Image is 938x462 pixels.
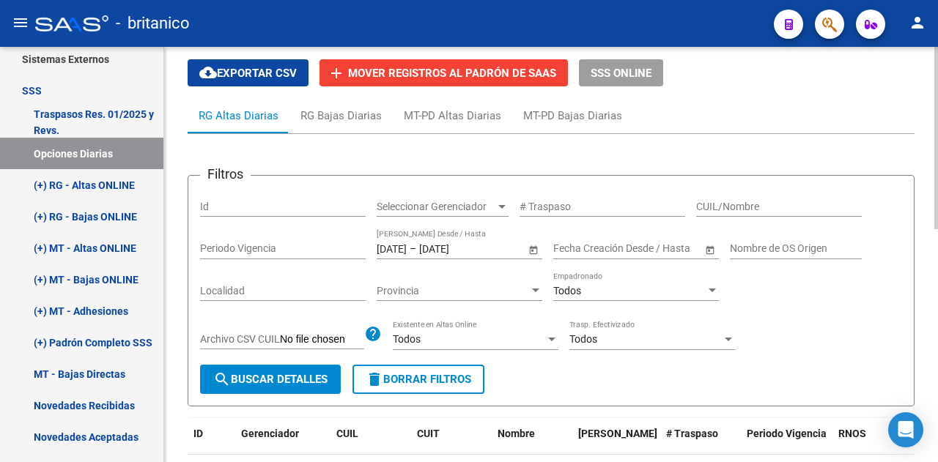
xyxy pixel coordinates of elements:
[888,412,923,447] div: Open Intercom Messenger
[377,201,495,213] span: Seleccionar Gerenciador
[280,333,364,346] input: Archivo CSV CUIL
[199,108,278,124] div: RG Altas Diarias
[320,59,568,86] button: Mover registros al PADRÓN de SAAS
[523,108,622,124] div: MT-PD Bajas Diarias
[336,428,358,439] span: CUIL
[404,108,501,124] div: MT-PD Altas Diarias
[116,7,190,40] span: - britanico
[199,64,217,81] mat-icon: cloud_download
[366,373,471,386] span: Borrar Filtros
[393,333,421,345] span: Todos
[200,164,251,185] h3: Filtros
[300,108,382,124] div: RG Bajas Diarias
[200,333,280,345] span: Archivo CSV CUIL
[12,14,29,31] mat-icon: menu
[199,67,297,80] span: Exportar CSV
[525,242,541,257] button: Open calendar
[553,285,581,297] span: Todos
[377,285,529,297] span: Provincia
[498,428,535,439] span: Nombre
[579,59,663,86] button: SSS ONLINE
[193,428,203,439] span: ID
[909,14,926,31] mat-icon: person
[366,370,383,388] mat-icon: delete
[328,64,345,82] mat-icon: add
[213,373,328,386] span: Buscar Detalles
[188,59,309,86] button: Exportar CSV
[364,325,382,343] mat-icon: help
[747,428,827,439] span: Periodo Vigencia
[591,67,651,80] span: SSS ONLINE
[410,242,416,255] span: –
[553,242,607,255] input: Fecha inicio
[352,365,484,394] button: Borrar Filtros
[417,428,440,439] span: CUIT
[666,428,718,439] span: # Traspaso
[702,242,717,257] button: Open calendar
[838,428,866,439] span: RNOS
[377,242,407,255] input: Fecha inicio
[348,67,556,80] span: Mover registros al PADRÓN de SAAS
[241,428,299,439] span: Gerenciador
[569,333,597,345] span: Todos
[619,242,691,255] input: Fecha fin
[213,370,231,388] mat-icon: search
[200,365,341,394] button: Buscar Detalles
[419,242,491,255] input: Fecha fin
[578,428,657,439] span: [PERSON_NAME]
